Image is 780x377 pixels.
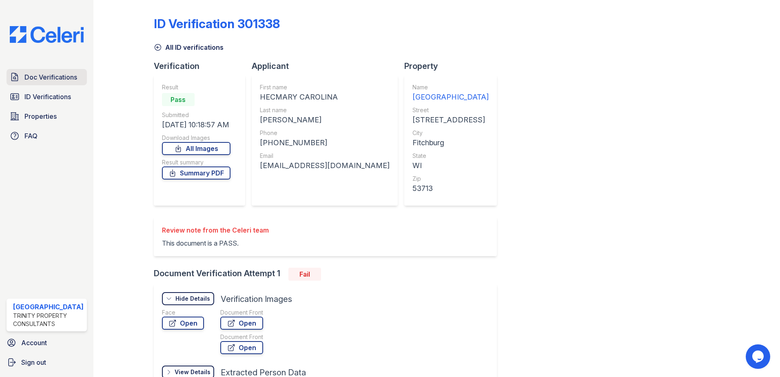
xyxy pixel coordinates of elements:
[21,338,47,348] span: Account
[13,312,84,328] div: Trinity Property Consultants
[162,308,204,317] div: Face
[175,295,210,303] div: Hide Details
[162,225,269,235] div: Review note from the Celeri team
[260,91,390,103] div: HECMARY CAROLINA
[260,160,390,171] div: [EMAIL_ADDRESS][DOMAIN_NAME]
[404,60,503,72] div: Property
[412,160,489,171] div: WI
[288,268,321,281] div: Fail
[162,158,230,166] div: Result summary
[221,293,292,305] div: Verification Images
[412,129,489,137] div: City
[412,83,489,103] a: Name [GEOGRAPHIC_DATA]
[412,83,489,91] div: Name
[252,60,404,72] div: Applicant
[21,357,46,367] span: Sign out
[260,83,390,91] div: First name
[24,72,77,82] span: Doc Verifications
[162,317,204,330] a: Open
[220,341,263,354] a: Open
[24,92,71,102] span: ID Verifications
[412,152,489,160] div: State
[13,302,84,312] div: [GEOGRAPHIC_DATA]
[260,137,390,149] div: [PHONE_NUMBER]
[7,69,87,85] a: Doc Verifications
[175,368,211,376] div: View Details
[154,268,503,281] div: Document Verification Attempt 1
[412,114,489,126] div: [STREET_ADDRESS]
[412,183,489,194] div: 53713
[162,134,230,142] div: Download Images
[24,131,38,141] span: FAQ
[260,106,390,114] div: Last name
[746,344,772,369] iframe: chat widget
[162,238,269,248] p: This document is a PASS.
[162,93,195,106] div: Pass
[412,175,489,183] div: Zip
[162,111,230,119] div: Submitted
[162,83,230,91] div: Result
[220,308,263,317] div: Document Front
[154,42,224,52] a: All ID verifications
[260,114,390,126] div: [PERSON_NAME]
[7,108,87,124] a: Properties
[220,317,263,330] a: Open
[162,142,230,155] a: All Images
[3,335,90,351] a: Account
[162,166,230,180] a: Summary PDF
[7,89,87,105] a: ID Verifications
[154,60,252,72] div: Verification
[260,129,390,137] div: Phone
[412,91,489,103] div: [GEOGRAPHIC_DATA]
[220,333,263,341] div: Document Front
[3,354,90,370] a: Sign out
[260,152,390,160] div: Email
[412,137,489,149] div: Fitchburg
[7,128,87,144] a: FAQ
[3,26,90,43] img: CE_Logo_Blue-a8612792a0a2168367f1c8372b55b34899dd931a85d93a1a3d3e32e68fde9ad4.png
[24,111,57,121] span: Properties
[412,106,489,114] div: Street
[154,16,280,31] div: ID Verification 301338
[162,119,230,131] div: [DATE] 10:18:57 AM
